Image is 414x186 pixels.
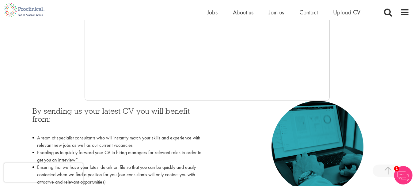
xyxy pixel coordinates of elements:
[207,8,218,16] a: Jobs
[269,8,284,16] a: Join us
[333,8,360,16] a: Upload CV
[394,166,399,171] span: 1
[299,8,318,16] a: Contact
[233,8,253,16] a: About us
[4,163,83,182] iframe: reCAPTCHA
[394,166,412,184] img: Chatbot
[32,149,203,164] li: Enabling us to quickly forward your CV to hiring managers for relevant roles in order to get you ...
[32,134,203,149] li: A team of specialist consultants who will instantly match your skills and experience with relevan...
[32,107,203,131] h3: By sending us your latest CV you will benefit from:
